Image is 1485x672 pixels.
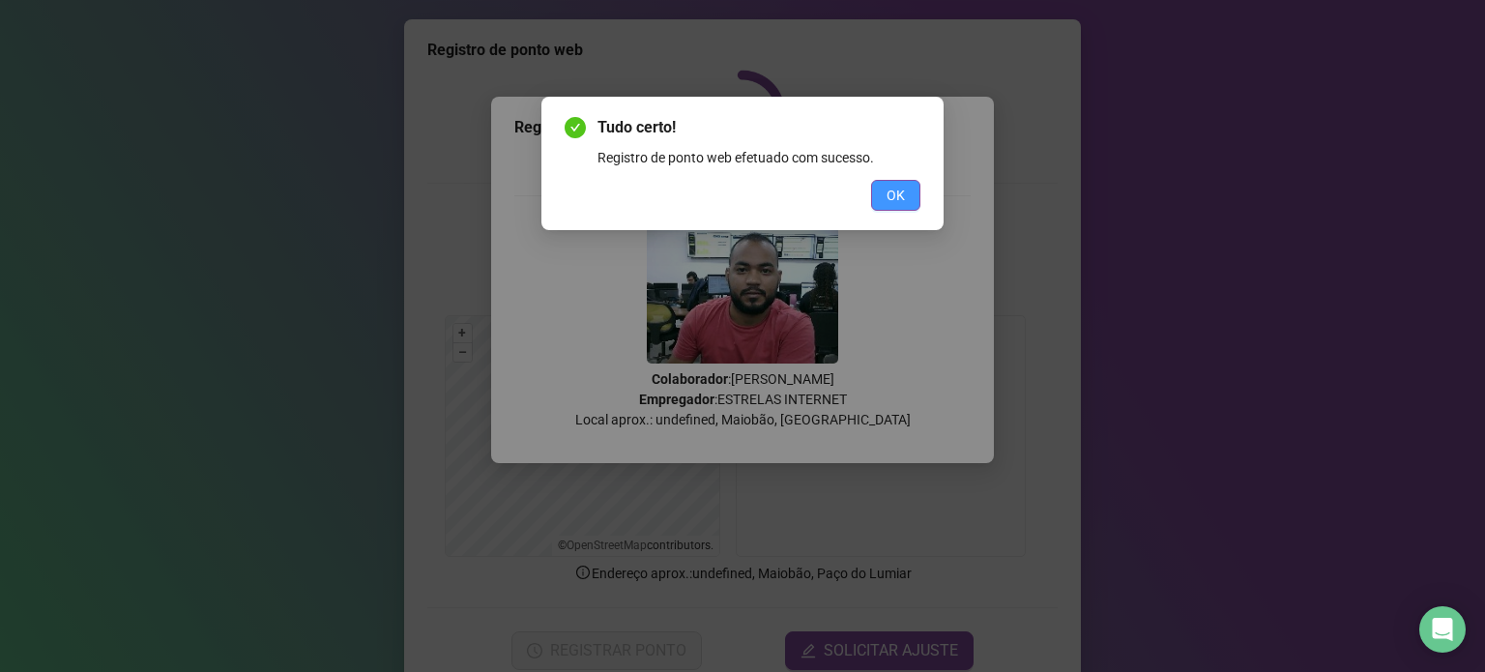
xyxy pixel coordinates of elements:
button: OK [871,180,920,211]
span: check-circle [565,117,586,138]
span: OK [887,185,905,206]
div: Registro de ponto web efetuado com sucesso. [597,147,920,168]
span: Tudo certo! [597,116,920,139]
div: Open Intercom Messenger [1419,606,1466,653]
